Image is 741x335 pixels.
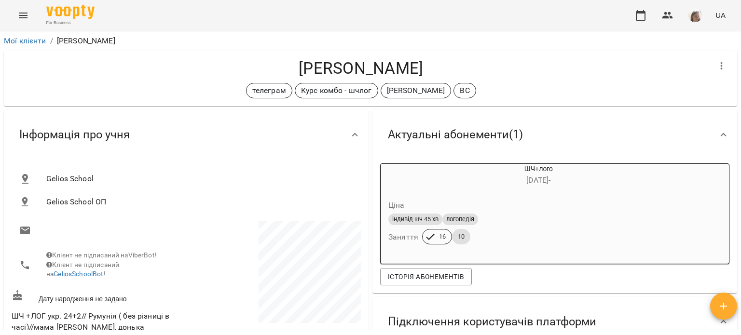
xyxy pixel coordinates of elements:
div: Актуальні абонементи(1) [372,110,737,160]
span: 10 [452,232,470,241]
button: Історія абонементів [380,268,472,285]
h6: Ціна [388,199,405,212]
div: Інформація про учня [4,110,369,160]
img: 4795d6aa07af88b41cce17a01eea78aa.jpg [688,9,702,22]
button: ШЧ+лого[DATE]- Цінаіндивід шч 45 хвлогопедіяЗаняття1610 [381,164,650,256]
span: For Business [46,20,95,26]
h4: [PERSON_NAME] [12,58,710,78]
span: Підключення користувачів платформи [388,314,596,329]
span: 16 [433,232,452,241]
div: Дату народження не задано [10,288,186,306]
a: GeliosSchoolBot [54,270,103,278]
div: ШЧ+лого [427,164,650,187]
p: ВС [460,85,469,96]
p: [PERSON_NAME] [387,85,445,96]
div: телеграм [246,83,292,98]
p: [PERSON_NAME] [57,35,115,47]
span: [DATE] - [526,175,550,185]
button: Menu [12,4,35,27]
p: Курс комбо - шчлог [301,85,372,96]
div: ШЧ+лого [381,164,427,187]
span: логопедія [442,215,478,224]
h6: Заняття [388,230,418,244]
div: ВС [453,83,476,98]
li: / [50,35,53,47]
span: Актуальні абонементи ( 1 ) [388,127,523,142]
span: Клієнт не підписаний на ! [46,261,119,278]
span: Історія абонементів [388,271,464,282]
p: телеграм [252,85,286,96]
button: UA [712,6,729,24]
span: Gelios School ОП [46,196,353,208]
span: Клієнт не підписаний на ViberBot! [46,251,157,259]
span: UA [715,10,726,20]
div: [PERSON_NAME] [381,83,452,98]
a: Мої клієнти [4,36,46,45]
nav: breadcrumb [4,35,737,47]
span: Інформація про учня [19,127,130,142]
div: Курс комбо - шчлог [295,83,378,98]
span: Gelios School [46,173,353,185]
img: Voopty Logo [46,5,95,19]
span: індивід шч 45 хв [388,215,442,224]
